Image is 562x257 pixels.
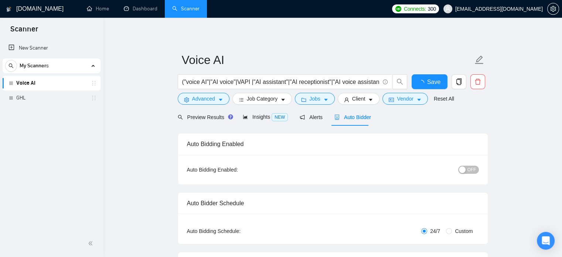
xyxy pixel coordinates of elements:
img: logo [6,3,11,15]
input: Search Freelance Jobs... [182,77,379,87]
span: My Scanners [20,58,49,73]
span: caret-down [218,97,223,102]
input: Scanner name... [182,51,473,69]
span: loading [418,80,427,86]
button: search [5,60,17,72]
button: settingAdvancedcaret-down [178,93,229,105]
span: Preview Results [178,114,231,120]
div: Auto Bidder Schedule [187,193,479,214]
a: New Scanner [8,41,95,55]
span: search [178,115,183,120]
span: 300 [428,5,436,13]
span: Save [427,77,440,87]
span: user [344,97,349,102]
span: info-circle [383,80,388,84]
span: NEW [272,113,288,121]
span: 24/7 [427,227,443,235]
span: Advanced [192,95,215,103]
button: setting [547,3,559,15]
div: Auto Bidding Schedule: [187,227,284,235]
span: caret-down [416,97,422,102]
span: area-chart [243,114,248,119]
span: Custom [452,227,476,235]
button: delete [470,74,485,89]
button: Save [412,74,447,89]
a: Voice AI [16,76,86,91]
li: New Scanner [3,41,101,55]
a: setting [547,6,559,12]
span: robot [334,115,340,120]
a: searchScanner [172,6,200,12]
div: Open Intercom Messenger [537,232,555,250]
span: setting [184,97,189,102]
span: setting [548,6,559,12]
button: barsJob Categorycaret-down [232,93,292,105]
span: caret-down [280,97,286,102]
span: double-left [88,240,95,247]
span: idcard [389,97,394,102]
a: dashboardDashboard [124,6,157,12]
span: search [6,63,17,68]
span: holder [91,80,97,86]
div: Tooltip anchor [227,114,234,120]
span: holder [91,95,97,101]
img: upwork-logo.png [395,6,401,12]
button: search [392,74,407,89]
span: OFF [467,166,476,174]
span: search [393,78,407,85]
a: GHL [16,91,86,105]
button: folderJobscaret-down [295,93,335,105]
span: notification [300,115,305,120]
span: Vendor [397,95,413,103]
span: edit [474,55,484,65]
span: Auto Bidder [334,114,371,120]
button: idcardVendorcaret-down [382,93,428,105]
span: delete [471,78,485,85]
span: folder [301,97,306,102]
a: homeHome [87,6,109,12]
span: Jobs [309,95,320,103]
span: Insights [243,114,288,120]
span: Client [352,95,365,103]
span: caret-down [323,97,328,102]
span: Connects: [404,5,426,13]
button: userClientcaret-down [338,93,380,105]
span: Scanner [4,24,44,39]
span: Job Category [247,95,277,103]
span: copy [452,78,466,85]
div: Auto Bidding Enabled [187,133,479,155]
span: user [445,6,450,11]
li: My Scanners [3,58,101,105]
span: caret-down [368,97,373,102]
a: Reset All [434,95,454,103]
button: copy [452,74,466,89]
div: Auto Bidding Enabled: [187,166,284,174]
span: Alerts [300,114,323,120]
span: bars [239,97,244,102]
